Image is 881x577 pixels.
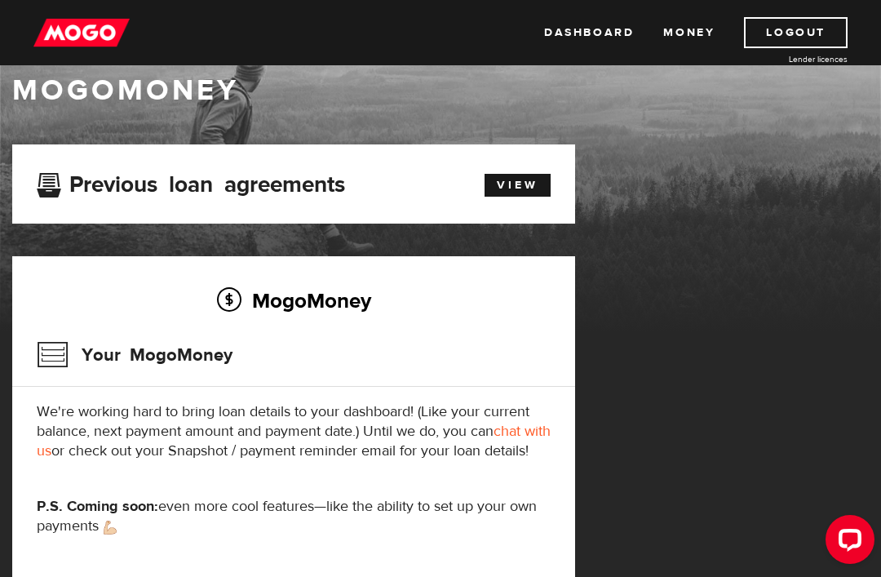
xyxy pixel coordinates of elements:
iframe: LiveChat chat widget [812,508,881,577]
h2: MogoMoney [37,283,551,317]
h1: MogoMoney [12,73,869,108]
p: We're working hard to bring loan details to your dashboard! (Like your current balance, next paym... [37,402,551,461]
p: even more cool features—like the ability to set up your own payments [37,497,551,536]
a: View [485,174,551,197]
a: Logout [744,17,848,48]
a: Lender licences [725,53,848,65]
img: mogo_logo-11ee424be714fa7cbb0f0f49df9e16ec.png [33,17,130,48]
a: chat with us [37,422,551,460]
strong: P.S. Coming soon: [37,497,158,516]
a: Dashboard [544,17,634,48]
h3: Previous loan agreements [37,171,345,193]
a: Money [663,17,715,48]
h3: Your MogoMoney [37,334,232,376]
img: strong arm emoji [104,521,117,535]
